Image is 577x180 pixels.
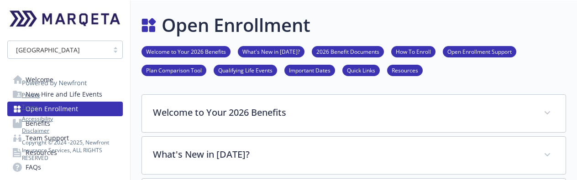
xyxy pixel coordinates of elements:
div: What's New in [DATE]? [142,137,566,174]
a: Important Dates [284,66,335,74]
span: [GEOGRAPHIC_DATA] [16,45,80,55]
span: [GEOGRAPHIC_DATA] [12,45,104,55]
p: Copyright © 2024 - 2025 , Newfront Insurance Services, ALL RIGHTS RESERVED [22,139,122,162]
a: FAQs [7,160,123,175]
a: What's New in [DATE]? [238,47,304,56]
a: How To Enroll [391,47,435,56]
a: Qualifying Life Events [214,66,277,74]
a: Team Support [7,131,123,145]
a: Welcome to Your 2026 Benefits [142,47,231,56]
p: What's New in [DATE]? [153,148,533,161]
a: Benefits [7,116,123,131]
a: Plan Comparison Tool [142,66,206,74]
a: New Hire and Life Events [7,87,123,102]
a: Terms [22,103,122,111]
a: Resources [387,66,423,74]
a: Open Enrollment [7,102,123,116]
span: FAQs [26,160,41,175]
div: Welcome to Your 2026 Benefits [142,95,566,132]
a: Privacy [22,91,122,99]
a: 2026 Benefit Documents [312,47,384,56]
a: Open Enrollment Support [443,47,516,56]
p: Welcome to Your 2026 Benefits [153,106,533,119]
h1: Open Enrollment [162,11,310,39]
a: Accessibility [22,115,122,123]
a: Resources [7,145,123,160]
a: Welcome [7,72,123,87]
a: Quick Links [342,66,380,74]
a: Disclaimer [22,127,122,135]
